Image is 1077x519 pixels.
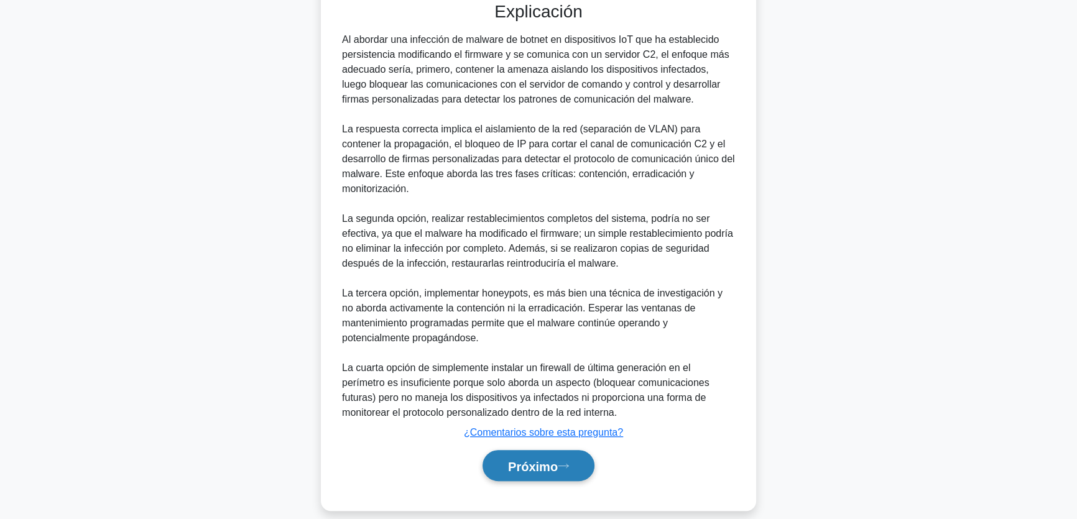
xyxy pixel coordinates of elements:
font: La tercera opción, implementar honeypots, es más bien una técnica de investigación y no aborda ac... [342,288,723,343]
font: La respuesta correcta implica el aislamiento de la red (separación de VLAN) para contener la prop... [342,124,734,194]
font: La cuarta opción de simplemente instalar un firewall de última generación en el perímetro es insu... [342,362,710,418]
font: Explicación [494,2,583,21]
font: Al abordar una infección de malware de botnet en dispositivos IoT que ha establecido persistencia... [342,34,729,104]
font: La segunda opción, realizar restablecimientos completos del sistema, podría no ser efectiva, ya q... [342,213,733,269]
button: Próximo [483,450,594,482]
font: Próximo [508,459,558,473]
a: ¿Comentarios sobre esta pregunta? [464,427,623,438]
